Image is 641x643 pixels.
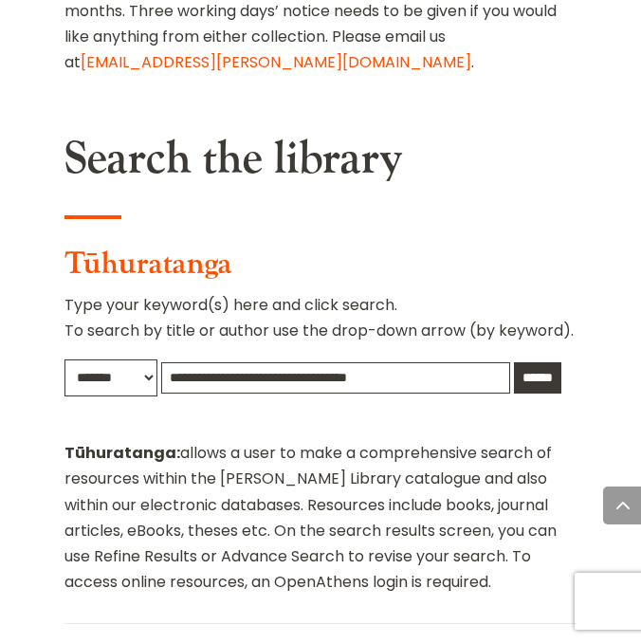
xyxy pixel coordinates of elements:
p: Type your keyword(s) here and click search. To search by title or author use the drop-down arrow ... [64,292,577,358]
p: allows a user to make a comprehensive search of resources within the [PERSON_NAME] Library catalo... [64,440,577,595]
h3: Tūhuratanga [64,247,577,292]
h2: Search the library [64,132,577,196]
a: [EMAIL_ADDRESS][PERSON_NAME][DOMAIN_NAME] [81,51,471,73]
strong: Tūhuratanga: [64,442,180,464]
